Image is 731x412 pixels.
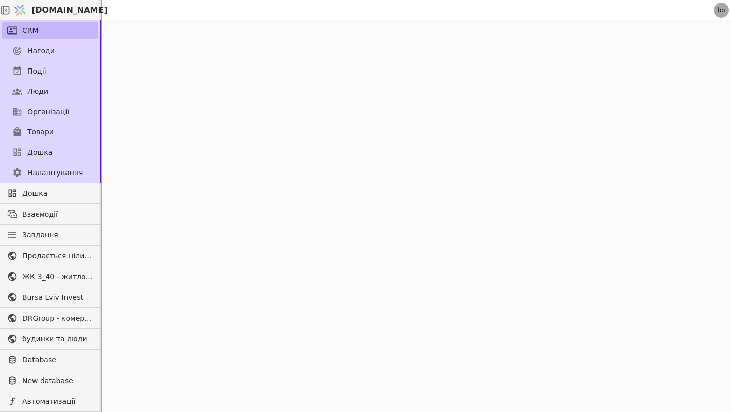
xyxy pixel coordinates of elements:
span: Дошка [27,147,52,158]
a: Автоматизації [2,393,98,409]
img: Logo [12,1,27,20]
span: Продається цілий будинок [PERSON_NAME] нерухомість [22,251,93,261]
span: New database [22,375,93,386]
a: Товари [2,124,98,140]
span: CRM [22,25,39,36]
span: Товари [27,127,54,138]
span: Події [27,66,46,77]
span: Database [22,355,93,365]
span: Автоматизації [22,396,93,407]
a: будинки та люди [2,331,98,347]
a: New database [2,372,98,389]
a: Події [2,63,98,79]
a: Взаємодії [2,206,98,222]
a: Нагоди [2,43,98,59]
span: DRGroup - комерційна нерухоомість [22,313,93,324]
span: Bursa Lviv Invest [22,292,93,303]
a: ЖК З_40 - житлова та комерційна нерухомість класу Преміум [2,268,98,285]
a: Дошка [2,185,98,201]
a: Дошка [2,144,98,160]
a: DRGroup - комерційна нерухоомість [2,310,98,326]
span: Взаємодії [22,209,93,220]
span: Люди [27,86,48,97]
a: bo [714,3,729,18]
span: Дошка [22,188,93,199]
span: ЖК З_40 - житлова та комерційна нерухомість класу Преміум [22,271,93,282]
a: CRM [2,22,98,39]
a: Люди [2,83,98,99]
a: [DOMAIN_NAME] [10,1,102,20]
span: Налаштування [27,167,83,178]
a: Database [2,352,98,368]
a: Bursa Lviv Invest [2,289,98,305]
a: Завдання [2,227,98,243]
span: будинки та люди [22,334,93,345]
span: Завдання [22,230,58,241]
span: [DOMAIN_NAME] [31,4,108,16]
a: Організації [2,104,98,120]
span: Організації [27,107,69,117]
a: Продається цілий будинок [PERSON_NAME] нерухомість [2,248,98,264]
span: Нагоди [27,46,55,56]
a: Налаштування [2,164,98,181]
